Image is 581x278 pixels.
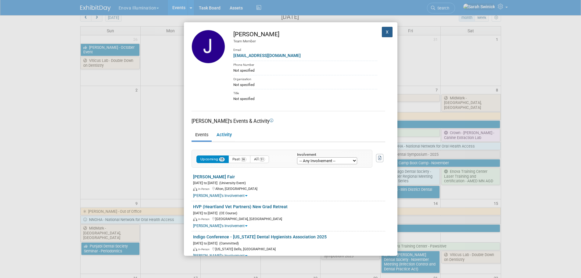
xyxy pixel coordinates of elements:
span: (University Event) [217,181,246,185]
div: Not specified [233,96,377,102]
a: Indigo Conference - [US_STATE] Dental Hygienists Association 2025 [193,234,327,239]
button: X [382,27,393,37]
span: (Committed) [217,241,239,245]
a: [EMAIL_ADDRESS][DOMAIN_NAME] [233,53,301,58]
a: [PERSON_NAME]'s Involvement [193,224,247,228]
img: In-Person Event [193,217,197,221]
a: [PERSON_NAME]'s Involvement [193,254,247,258]
a: HVP (Heartland Vet Partners) New Grad Retreat [193,204,288,209]
div: Organization [233,75,377,82]
div: Alton, [GEOGRAPHIC_DATA] [193,186,385,191]
a: Activity [213,130,235,141]
div: Team Member [233,39,377,44]
div: Not specified [233,82,377,87]
span: In-Person [198,187,211,191]
a: [PERSON_NAME] Fair [193,174,235,179]
div: Involvement [297,153,363,157]
span: 15 [219,157,225,162]
div: Phone Number [233,61,377,68]
div: Title [233,89,377,96]
a: Events [192,130,212,141]
button: All51 [250,155,269,163]
button: Upcoming15 [196,155,229,163]
div: Email [233,44,377,52]
span: In-Person [198,218,211,221]
span: 51 [259,157,265,162]
img: In-Person Event [193,187,197,191]
button: Past36 [228,155,250,163]
div: [PERSON_NAME]'s Events & Activity [192,118,385,125]
div: [US_STATE] Dells, [GEOGRAPHIC_DATA] [193,246,385,252]
span: 36 [241,157,246,162]
img: Joe Moore [192,30,225,63]
span: (CE Course) [217,211,237,215]
div: [PERSON_NAME] [233,30,377,39]
div: [GEOGRAPHIC_DATA], [GEOGRAPHIC_DATA] [193,216,385,222]
img: In-Person Event [193,248,197,251]
div: [DATE] to [DATE] [193,240,385,246]
div: [DATE] to [DATE] [193,180,385,186]
div: Not specified [233,68,377,73]
div: [DATE] to [DATE] [193,210,385,216]
span: In-Person [198,248,211,251]
a: [PERSON_NAME]'s Involvement [193,194,247,198]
